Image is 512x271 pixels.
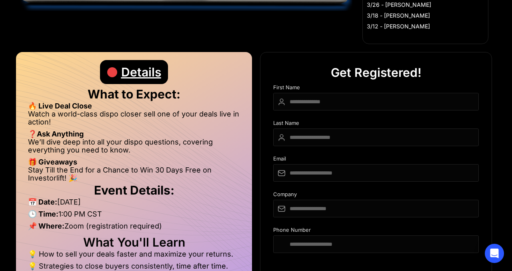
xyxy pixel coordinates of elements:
[273,84,479,93] div: First Name
[88,87,180,101] strong: What to Expect:
[28,222,240,234] li: Zoom (registration required)
[331,60,422,84] div: Get Registered!
[28,222,64,230] strong: 📌 Where:
[28,102,92,110] strong: 🔥 Live Deal Close
[28,210,240,222] li: 1:00 PM CST
[28,110,240,130] li: Watch a world-class dispo closer sell one of your deals live in action!
[121,60,161,84] div: Details
[273,191,479,200] div: Company
[485,244,504,263] div: Open Intercom Messenger
[94,183,174,197] strong: Event Details:
[273,227,479,235] div: Phone Number
[28,198,240,210] li: [DATE]
[28,166,240,182] li: Stay Till the End for a Chance to Win 30 Days Free on Investorlift! 🎉
[273,156,479,164] div: Email
[28,138,240,158] li: We’ll dive deep into all your dispo questions, covering everything you need to know.
[28,130,84,138] strong: ❓Ask Anything
[28,198,57,206] strong: 📅 Date:
[28,158,77,166] strong: 🎁 Giveaways
[273,120,479,128] div: Last Name
[28,238,240,246] h2: What You'll Learn
[28,250,240,262] li: 💡 How to sell your deals faster and maximize your returns.
[28,210,58,218] strong: 🕒 Time:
